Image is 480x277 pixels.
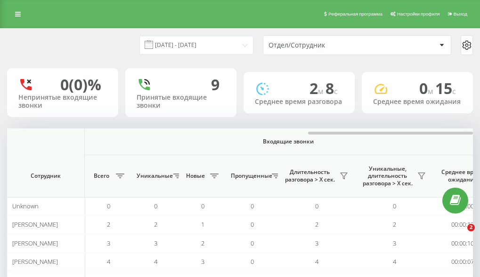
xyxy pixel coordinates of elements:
[328,11,382,16] span: Реферальная программа
[184,172,207,180] span: Новые
[18,94,107,110] div: Непринятые входящие звонки
[231,172,269,180] span: Пропущенные
[315,220,318,229] span: 2
[12,257,58,266] span: [PERSON_NAME]
[397,11,440,16] span: Настройки профиля
[393,202,396,210] span: 0
[448,224,471,246] iframe: Intercom live chat
[435,78,456,98] span: 15
[283,168,337,183] span: Длительность разговора > Х сек.
[255,98,343,106] div: Среднее время разговора
[211,76,220,94] div: 9
[309,78,325,98] span: 2
[107,202,110,210] span: 0
[201,239,204,247] span: 2
[334,86,338,96] span: c
[452,86,456,96] span: c
[318,86,325,96] span: м
[154,257,157,266] span: 4
[107,257,110,266] span: 4
[393,257,396,266] span: 4
[251,220,254,229] span: 0
[393,220,396,229] span: 2
[315,202,318,210] span: 0
[428,86,435,96] span: м
[201,202,204,210] span: 0
[201,257,204,266] span: 3
[109,138,467,145] span: Входящие звонки
[393,239,396,247] span: 3
[12,239,58,247] span: [PERSON_NAME]
[107,220,110,229] span: 2
[137,172,171,180] span: Уникальные
[201,220,204,229] span: 1
[12,220,58,229] span: [PERSON_NAME]
[268,41,381,49] div: Отдел/Сотрудник
[251,239,254,247] span: 0
[251,202,254,210] span: 0
[15,172,76,180] span: Сотрудник
[137,94,225,110] div: Принятые входящие звонки
[419,78,435,98] span: 0
[315,257,318,266] span: 4
[154,239,157,247] span: 3
[107,239,110,247] span: 3
[89,172,113,180] span: Всего
[154,220,157,229] span: 2
[325,78,338,98] span: 8
[251,257,254,266] span: 0
[373,98,462,106] div: Среднее время ожидания
[60,76,101,94] div: 0 (0)%
[467,224,475,231] span: 2
[454,11,467,16] span: Выход
[12,202,39,210] span: Unknown
[360,165,415,187] span: Уникальные, длительность разговора > Х сек.
[154,202,157,210] span: 0
[315,239,318,247] span: 3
